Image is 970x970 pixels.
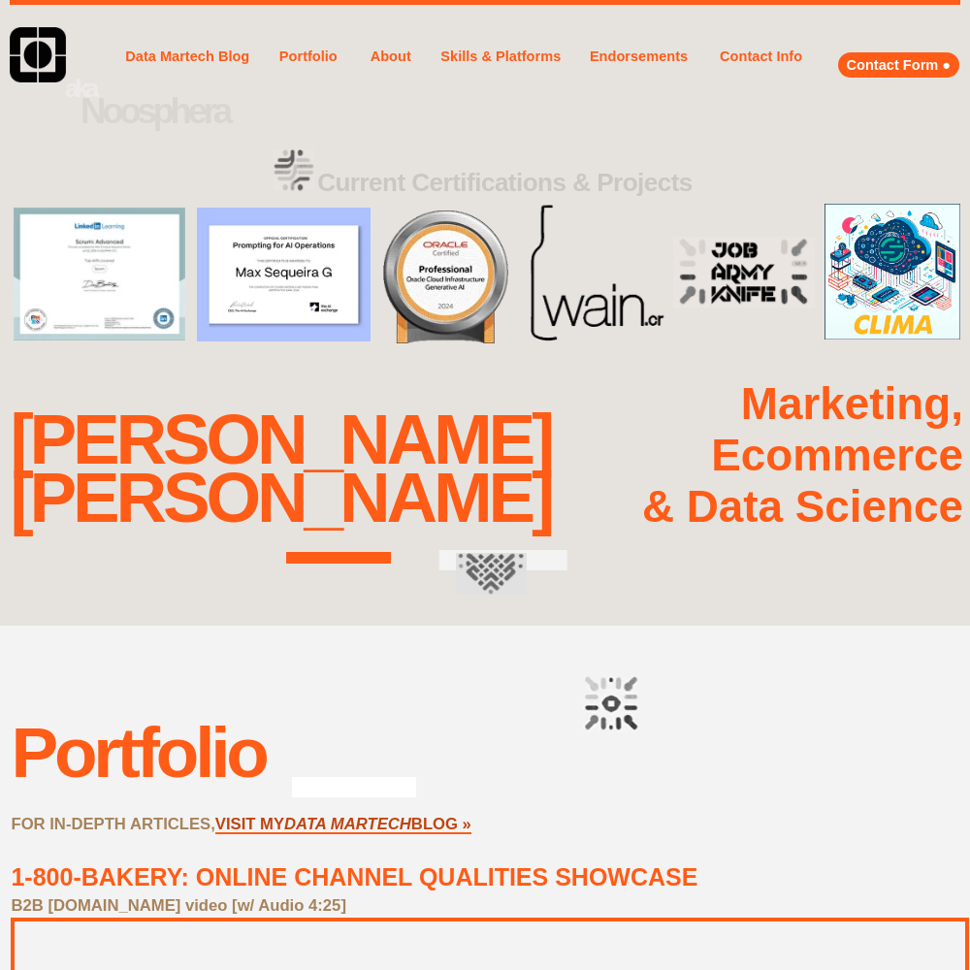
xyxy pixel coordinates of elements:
a: Skills & Platforms [437,34,564,79]
a: DATA MARTECH [284,815,411,834]
strong: & Data Science [642,482,963,532]
a: Contact Form ● [838,52,959,78]
strong: Current Certifications & Projects [317,168,693,197]
a: Data Martech Blog [122,38,252,77]
a: Portfolio [273,40,343,73]
strong: FOR IN-DEPTH ARTICLES, [11,815,214,833]
a: 1-800-BAKERY: ONLINE CHANNEL QUALITIES SHOWCASE [11,863,697,890]
a: BLOG » [411,815,471,834]
strong: Ecommerce [711,431,963,480]
a: About [364,44,417,69]
a: Endorsements [584,44,694,69]
strong: Marketing, [741,379,963,429]
div: Portfolio [11,712,265,792]
a: Contact Info [714,44,809,69]
div: [PERSON_NAME] [PERSON_NAME] [10,410,551,528]
strong: B2B [DOMAIN_NAME] video [w/ Audio 4:25] [11,896,345,915]
a: VISIT MY [215,815,284,834]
